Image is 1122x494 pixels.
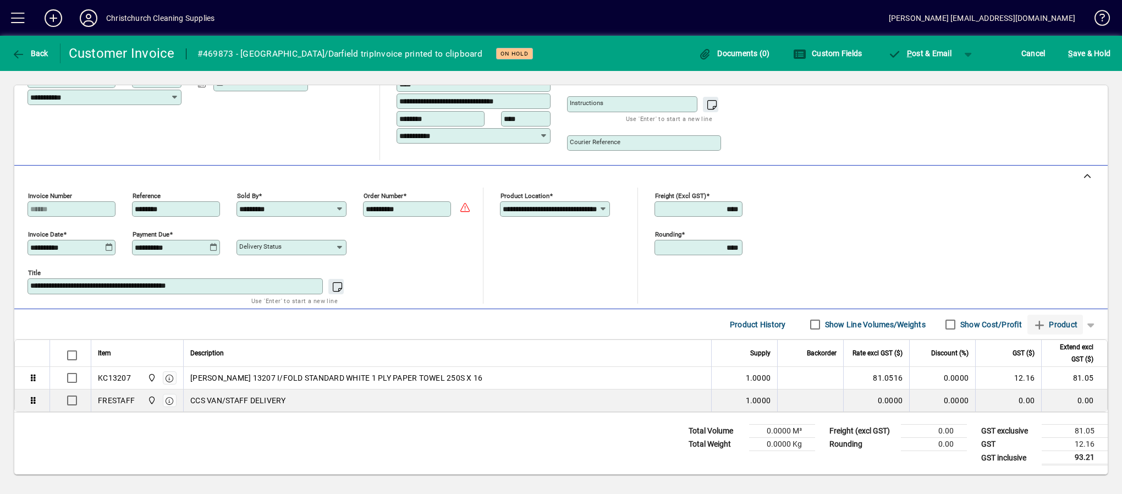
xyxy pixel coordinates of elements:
[750,347,771,359] span: Supply
[958,319,1022,330] label: Show Cost/Profit
[730,316,786,333] span: Product History
[1068,45,1110,62] span: ave & Hold
[626,112,712,125] mat-hint: Use 'Enter' to start a new line
[28,269,41,277] mat-label: Title
[69,45,175,62] div: Customer Invoice
[9,43,51,63] button: Back
[364,192,403,200] mat-label: Order number
[145,394,157,407] span: Christchurch Cleaning Supplies Ltd
[36,8,71,28] button: Add
[106,9,215,27] div: Christchurch Cleaning Supplies
[976,451,1042,465] td: GST inclusive
[71,8,106,28] button: Profile
[1033,316,1077,333] span: Product
[655,192,706,200] mat-label: Freight (excl GST)
[807,347,837,359] span: Backorder
[975,367,1041,389] td: 12.16
[976,438,1042,451] td: GST
[746,395,771,406] span: 1.0000
[1041,389,1107,411] td: 0.00
[746,372,771,383] span: 1.0000
[251,294,338,307] mat-hint: Use 'Enter' to start a new line
[570,138,620,146] mat-label: Courier Reference
[239,243,282,250] mat-label: Delivery status
[28,230,63,238] mat-label: Invoice date
[1086,2,1108,38] a: Knowledge Base
[790,43,865,63] button: Custom Fields
[1027,315,1083,334] button: Product
[1068,49,1072,58] span: S
[901,438,967,451] td: 0.00
[237,192,258,200] mat-label: Sold by
[1019,43,1048,63] button: Cancel
[145,372,157,384] span: Christchurch Cleaning Supplies Ltd
[696,43,773,63] button: Documents (0)
[1042,438,1108,451] td: 12.16
[1065,43,1113,63] button: Save & Hold
[888,49,952,58] span: ost & Email
[1048,341,1093,365] span: Extend excl GST ($)
[12,49,48,58] span: Back
[190,395,286,406] span: CCS VAN/STAFF DELIVERY
[725,315,790,334] button: Product History
[824,425,901,438] td: Freight (excl GST)
[197,45,482,63] div: #469873 - [GEOGRAPHIC_DATA]/Darfield tripInvoice printed to clipboard
[909,389,975,411] td: 0.0000
[823,319,926,330] label: Show Line Volumes/Weights
[882,43,957,63] button: Post & Email
[824,438,901,451] td: Rounding
[976,425,1042,438] td: GST exclusive
[907,49,912,58] span: P
[28,192,72,200] mat-label: Invoice number
[850,372,903,383] div: 81.0516
[98,372,131,383] div: KC13207
[133,230,169,238] mat-label: Payment due
[190,372,482,383] span: [PERSON_NAME] 13207 I/FOLD STANDARD WHITE 1 PLY PAPER TOWEL 250S X 16
[98,347,111,359] span: Item
[1042,425,1108,438] td: 81.05
[655,230,681,238] mat-label: Rounding
[1013,347,1035,359] span: GST ($)
[850,395,903,406] div: 0.0000
[889,9,1075,27] div: [PERSON_NAME] [EMAIL_ADDRESS][DOMAIN_NAME]
[501,50,529,57] span: On hold
[133,192,161,200] mat-label: Reference
[975,389,1041,411] td: 0.00
[853,347,903,359] span: Rate excl GST ($)
[1042,451,1108,465] td: 93.21
[683,425,749,438] td: Total Volume
[749,438,815,451] td: 0.0000 Kg
[1021,45,1046,62] span: Cancel
[190,347,224,359] span: Description
[749,425,815,438] td: 0.0000 M³
[698,49,770,58] span: Documents (0)
[1041,367,1107,389] td: 81.05
[901,425,967,438] td: 0.00
[909,367,975,389] td: 0.0000
[98,395,135,406] div: FRESTAFF
[501,192,549,200] mat-label: Product location
[793,49,862,58] span: Custom Fields
[931,347,969,359] span: Discount (%)
[683,438,749,451] td: Total Weight
[570,99,603,107] mat-label: Instructions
